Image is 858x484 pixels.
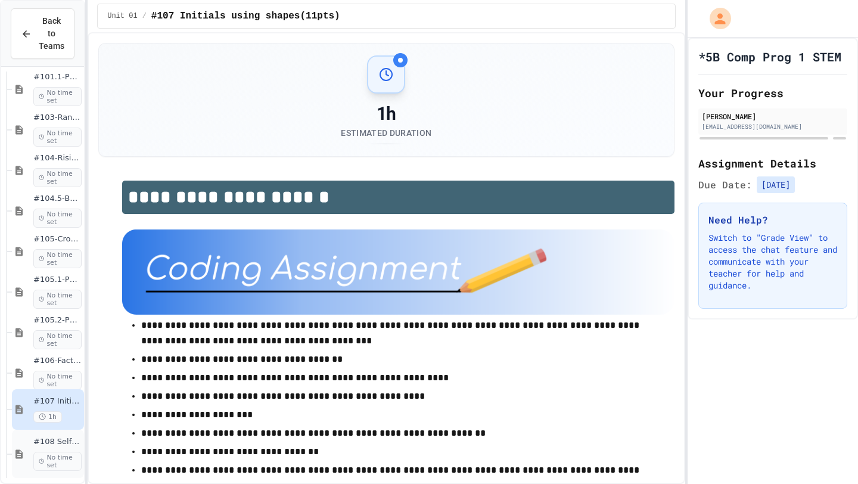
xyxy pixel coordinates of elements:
span: #105.2-PC-Box on Box [33,315,82,325]
span: No time set [33,371,82,390]
h1: *5B Comp Prog 1 STEM [698,48,841,65]
h3: Need Help? [708,213,837,227]
span: Unit 01 [107,11,137,21]
div: [PERSON_NAME] [702,111,844,122]
div: 1h [341,103,431,125]
span: #103-Random Box [33,113,82,123]
span: #104.5-Basic Graphics Review [33,194,82,204]
span: No time set [33,330,82,349]
h2: Assignment Details [698,155,847,172]
span: No time set [33,290,82,309]
span: 1h [33,411,62,423]
span: #105-Cross Box [33,234,82,244]
span: No time set [33,128,82,147]
span: Back to Teams [39,15,64,52]
span: #101.1-PC-Where am I? [33,72,82,82]
span: Due Date: [698,178,752,192]
div: Estimated Duration [341,127,431,139]
span: No time set [33,87,82,106]
span: / [142,11,147,21]
h2: Your Progress [698,85,847,101]
span: No time set [33,209,82,228]
span: #106-Factors [33,356,82,366]
span: No time set [33,168,82,187]
span: No time set [33,249,82,268]
span: #105.1-PC-Diagonal line [33,275,82,285]
button: Back to Teams [11,8,74,59]
span: No time set [33,452,82,471]
span: #108 Self made review (15pts) [33,437,82,447]
span: #107 Initials using shapes(11pts) [33,396,82,407]
span: #107 Initials using shapes(11pts) [151,9,340,23]
span: [DATE] [757,176,795,193]
span: #104-Rising Sun Plus [33,153,82,163]
div: [EMAIL_ADDRESS][DOMAIN_NAME] [702,122,844,131]
p: Switch to "Grade View" to access the chat feature and communicate with your teacher for help and ... [708,232,837,291]
div: My Account [697,5,734,32]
